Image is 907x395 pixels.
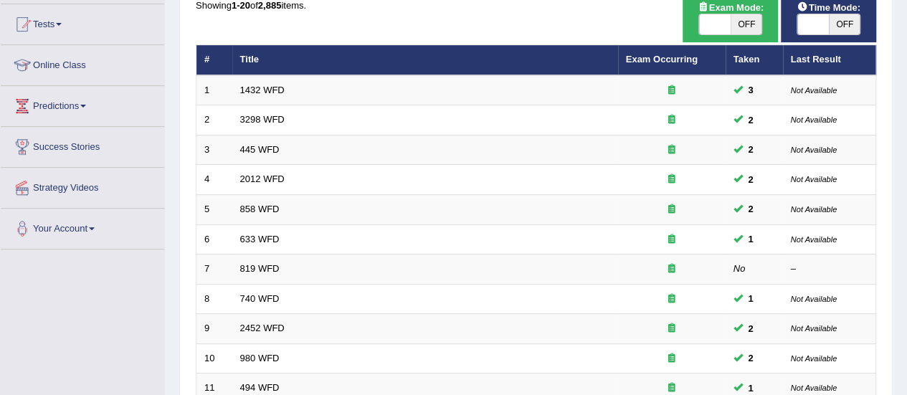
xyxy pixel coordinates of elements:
span: OFF [731,14,762,34]
th: Title [232,45,618,75]
a: 1432 WFD [240,85,285,95]
small: Not Available [791,146,837,154]
span: You can still take this question [743,113,759,128]
a: Exam Occurring [626,54,698,65]
a: Tests [1,4,164,40]
span: You can still take this question [743,291,759,306]
td: 10 [196,343,232,373]
span: You can still take this question [743,201,759,216]
td: 2 [196,105,232,135]
em: No [733,263,746,274]
a: 445 WFD [240,144,280,155]
a: 819 WFD [240,263,280,274]
th: # [196,45,232,75]
small: Not Available [791,384,837,392]
small: Not Available [791,115,837,124]
span: OFF [829,14,860,34]
div: Exam occurring question [626,262,718,276]
td: 5 [196,195,232,225]
a: 858 WFD [240,204,280,214]
a: Online Class [1,45,164,81]
td: 4 [196,165,232,195]
a: 494 WFD [240,382,280,393]
a: Success Stories [1,127,164,163]
a: Predictions [1,86,164,122]
div: Exam occurring question [626,173,718,186]
a: Strategy Videos [1,168,164,204]
div: Exam occurring question [626,352,718,366]
div: Exam occurring question [626,233,718,247]
div: Exam occurring question [626,381,718,395]
a: 3298 WFD [240,114,285,125]
small: Not Available [791,354,837,363]
div: Exam occurring question [626,113,718,127]
small: Not Available [791,175,837,184]
small: Not Available [791,235,837,244]
span: You can still take this question [743,232,759,247]
td: 9 [196,314,232,344]
td: 8 [196,284,232,314]
span: You can still take this question [743,82,759,97]
a: 633 WFD [240,234,280,244]
th: Last Result [783,45,876,75]
small: Not Available [791,205,837,214]
span: You can still take this question [743,321,759,336]
span: You can still take this question [743,172,759,187]
a: 2012 WFD [240,173,285,184]
small: Not Available [791,295,837,303]
div: Exam occurring question [626,292,718,306]
a: 740 WFD [240,293,280,304]
span: You can still take this question [743,142,759,157]
td: 6 [196,224,232,254]
span: You can still take this question [743,351,759,366]
div: Exam occurring question [626,203,718,216]
a: 2452 WFD [240,323,285,333]
div: Exam occurring question [626,322,718,335]
small: Not Available [791,324,837,333]
a: 980 WFD [240,353,280,363]
div: Exam occurring question [626,84,718,97]
td: 7 [196,254,232,285]
th: Taken [726,45,783,75]
small: Not Available [791,86,837,95]
div: Exam occurring question [626,143,718,157]
td: 3 [196,135,232,165]
div: – [791,262,868,276]
a: Your Account [1,209,164,244]
td: 1 [196,75,232,105]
